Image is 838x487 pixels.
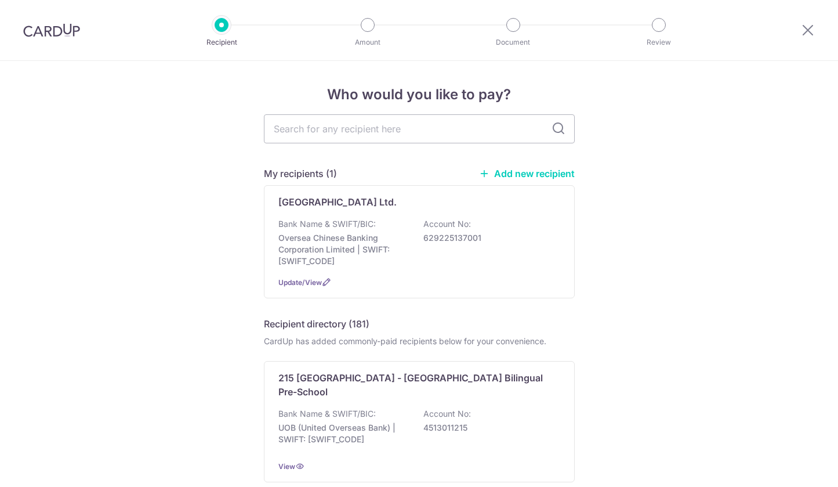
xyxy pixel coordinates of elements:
[278,462,295,471] a: View
[264,167,337,181] h5: My recipients (1)
[278,278,322,287] a: Update/View
[264,317,369,331] h5: Recipient directory (181)
[278,422,408,445] p: UOB (United Overseas Bank) | SWIFT: [SWIFT_CODE]
[264,336,575,347] div: CardUp has added commonly-paid recipients below for your convenience.
[264,84,575,105] h4: Who would you like to pay?
[278,195,397,209] p: [GEOGRAPHIC_DATA] Ltd.
[423,408,471,420] p: Account No:
[616,37,702,48] p: Review
[423,422,553,434] p: 4513011215
[423,218,471,230] p: Account No:
[325,37,411,48] p: Amount
[264,114,575,143] input: Search for any recipient here
[278,371,546,399] p: 215 [GEOGRAPHIC_DATA] - [GEOGRAPHIC_DATA] Bilingual Pre-School
[423,232,553,244] p: 629225137001
[278,408,376,420] p: Bank Name & SWIFT/BIC:
[479,168,575,179] a: Add new recipient
[179,37,264,48] p: Recipient
[23,23,80,37] img: CardUp
[470,37,556,48] p: Document
[278,232,408,267] p: Oversea Chinese Banking Corporation Limited | SWIFT: [SWIFT_CODE]
[278,218,376,230] p: Bank Name & SWIFT/BIC:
